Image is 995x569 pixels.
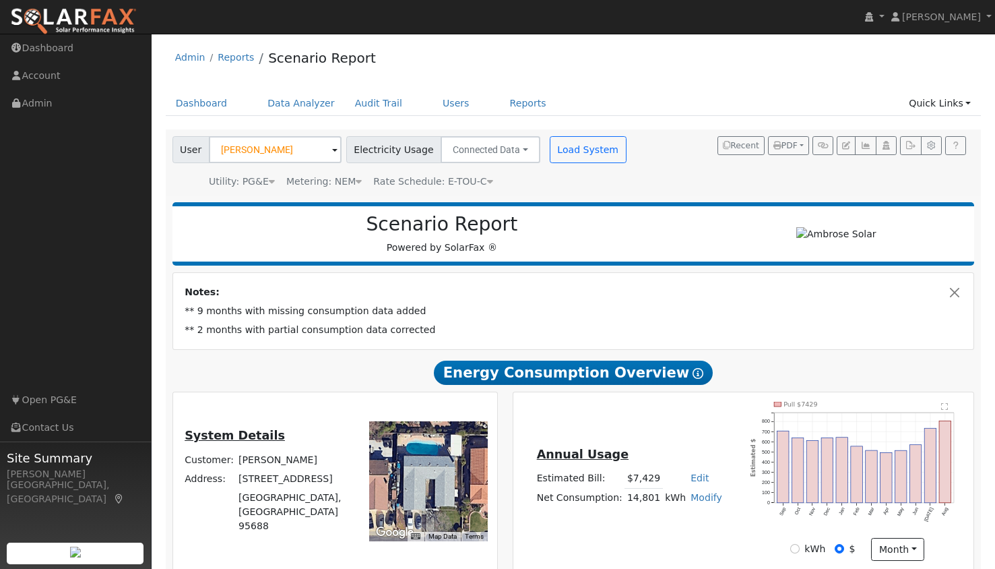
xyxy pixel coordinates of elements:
[942,402,949,410] text: 
[373,524,417,541] img: Google
[750,438,757,477] text: Estimated $
[185,287,220,297] strong: Notes:
[432,91,480,116] a: Users
[346,136,441,163] span: Electricity Usage
[921,136,942,155] button: Settings
[838,507,845,516] text: Jan
[179,213,705,255] div: Powered by SolarFax ®
[792,438,804,503] rect: onclick=""
[534,488,624,508] td: Net Consumption:
[166,91,238,116] a: Dashboard
[852,446,864,503] rect: onclick=""
[773,141,798,150] span: PDF
[822,438,834,503] rect: onclick=""
[796,227,876,241] img: Ambrose Solar
[790,544,800,553] input: kWh
[693,368,703,379] i: Show Help
[257,91,345,116] a: Data Analyzer
[804,542,825,556] label: kWh
[925,428,937,503] rect: onclick=""
[7,467,144,481] div: [PERSON_NAME]
[948,285,962,299] button: Close
[882,506,891,516] text: Apr
[897,506,905,517] text: May
[762,419,770,423] text: 800
[624,488,662,508] td: 14,801
[779,507,788,517] text: Sep
[7,478,144,506] div: [GEOGRAPHIC_DATA], [GEOGRAPHIC_DATA]
[209,175,275,189] div: Utility: PG&E
[175,52,205,63] a: Admin
[807,440,819,503] rect: onclick=""
[808,506,816,516] text: Nov
[853,507,861,516] text: Feb
[762,429,770,433] text: 700
[762,450,770,454] text: 500
[691,492,722,503] a: Modify
[762,439,770,444] text: 600
[209,136,342,163] input: Select a User
[534,469,624,489] td: Estimated Bill:
[871,538,924,561] button: month
[373,176,492,187] span: Alias: HETOUC
[236,469,355,488] td: [STREET_ADDRESS]
[183,302,965,321] td: ** 9 months with missing consumption data added
[868,506,876,516] text: Mar
[762,470,770,475] text: 300
[924,507,936,523] text: [DATE]
[236,450,355,469] td: [PERSON_NAME]
[172,136,210,163] span: User
[537,448,629,461] u: Annual Usage
[762,460,770,465] text: 400
[218,52,254,63] a: Reports
[236,488,355,535] td: [GEOGRAPHIC_DATA], [GEOGRAPHIC_DATA] 95688
[441,136,540,163] button: Connected Data
[767,500,770,505] text: 0
[849,542,855,556] label: $
[910,445,922,503] rect: onclick=""
[183,450,236,469] td: Customer:
[663,488,688,508] td: kWh
[900,136,921,155] button: Export Interval Data
[777,431,790,503] rect: onclick=""
[835,544,844,553] input: $
[550,136,627,163] button: Load System
[624,469,662,489] td: $7,429
[783,400,818,408] text: Pull $7429
[186,213,698,236] h2: Scenario Report
[942,507,951,517] text: Aug
[411,532,420,541] button: Keyboard shortcuts
[895,450,907,503] rect: onclick=""
[500,91,556,116] a: Reports
[902,11,981,22] span: [PERSON_NAME]
[876,136,897,155] button: Login As
[794,507,802,516] text: Oct
[899,91,981,116] a: Quick Links
[762,490,770,495] text: 100
[717,136,765,155] button: Recent
[428,532,457,541] button: Map Data
[823,506,831,516] text: Dec
[465,533,484,540] a: Terms (opens in new tab)
[183,321,965,340] td: ** 2 months with partial consumption data corrected
[373,524,417,541] a: Open this area in Google Maps (opens a new window)
[762,480,770,485] text: 200
[866,450,878,503] rect: onclick=""
[940,421,952,503] rect: onclick=""
[268,50,376,66] a: Scenario Report
[837,136,856,155] button: Edit User
[945,136,966,155] a: Help Link
[113,493,125,504] a: Map
[691,473,709,483] a: Edit
[286,175,362,189] div: Metering: NEM
[812,136,833,155] button: Generate Report Link
[855,136,876,155] button: Multi-Series Graph
[70,547,81,558] img: retrieve
[912,507,920,516] text: Jun
[10,7,137,36] img: SolarFax
[880,452,893,503] rect: onclick=""
[345,91,412,116] a: Audit Trail
[837,438,849,503] rect: onclick=""
[185,429,285,442] u: System Details
[183,469,236,488] td: Address:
